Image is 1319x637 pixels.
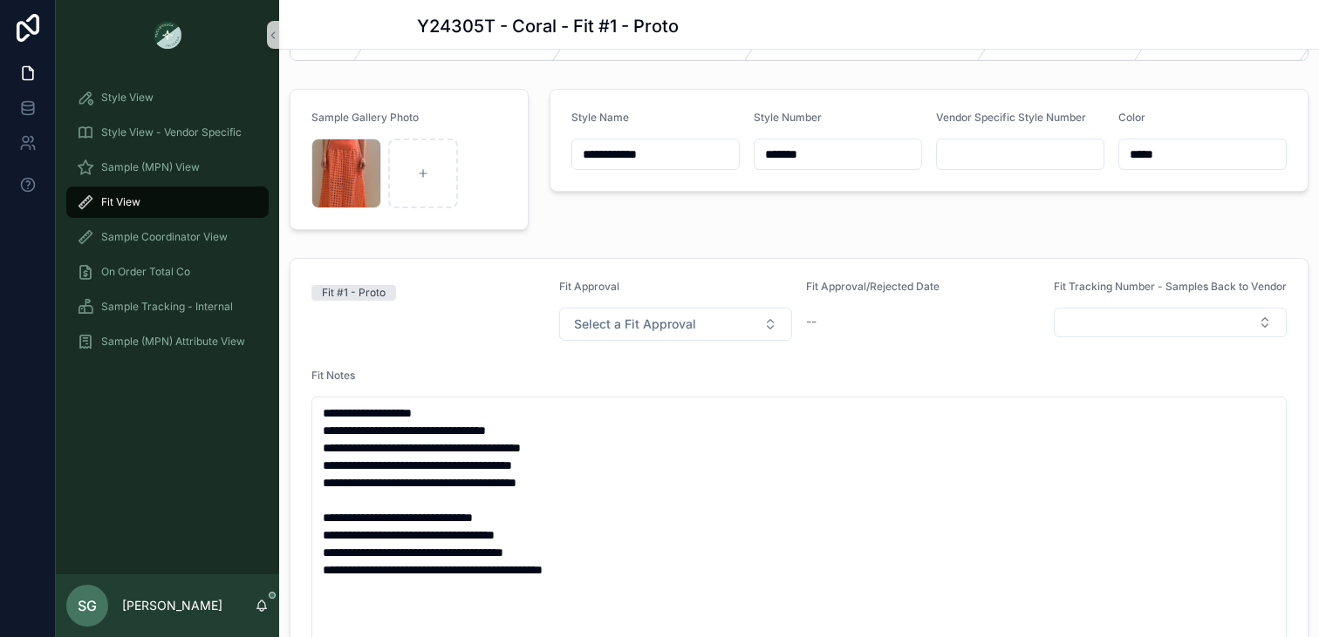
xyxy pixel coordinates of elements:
[66,326,269,357] a: Sample (MPN) Attribute View
[122,597,222,614] p: [PERSON_NAME]
[101,125,242,139] span: Style View - Vendor Specific
[574,315,696,333] span: Select a Fit Approval
[1054,308,1288,337] button: Select Button
[66,186,269,218] a: Fit View
[571,111,629,124] span: Style Name
[322,285,386,301] div: Fit #1 - Proto
[101,230,228,244] span: Sample Coordinator View
[66,291,269,322] a: Sample Tracking - Internal
[101,300,233,314] span: Sample Tracking - Internal
[1118,111,1145,124] span: Color
[101,160,200,174] span: Sample (MPN) View
[66,82,269,113] a: Style View
[559,308,793,341] button: Select Button
[78,595,97,616] span: SG
[806,280,940,293] span: Fit Approval/Rejected Date
[56,70,279,380] div: scrollable content
[154,21,181,49] img: App logo
[101,265,190,279] span: On Order Total Co
[311,111,419,124] span: Sample Gallery Photo
[66,221,269,253] a: Sample Coordinator View
[1054,280,1287,293] span: Fit Tracking Number - Samples Back to Vendor
[101,195,140,209] span: Fit View
[101,335,245,349] span: Sample (MPN) Attribute View
[66,117,269,148] a: Style View - Vendor Specific
[754,111,822,124] span: Style Number
[936,111,1086,124] span: Vendor Specific Style Number
[417,14,679,38] h1: Y24305T - Coral - Fit #1 - Proto
[806,313,817,330] span: --
[101,91,154,105] span: Style View
[559,280,619,293] span: Fit Approval
[66,152,269,183] a: Sample (MPN) View
[311,369,355,382] span: Fit Notes
[66,256,269,288] a: On Order Total Co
